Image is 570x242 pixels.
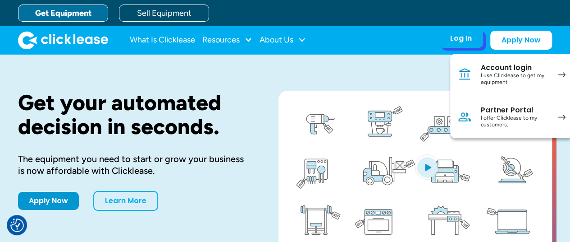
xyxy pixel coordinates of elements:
div: The equipment you need to start or grow your business is now affordable with Clicklease. [18,153,250,177]
a: Learn More [93,191,158,211]
div: Partner Portal [481,106,549,115]
div: Log In [450,34,472,43]
div: Resources [202,31,252,49]
img: Bank icon [457,67,472,82]
a: Sell Equipment [119,5,209,22]
a: home [18,31,108,49]
img: Revisit consent button [10,219,24,232]
div: I use Clicklease to get my equipment [481,72,549,86]
a: What Is Clicklease [130,31,195,49]
a: Apply Now [490,31,552,50]
img: Blue play button logo on a light blue circular background [415,154,439,180]
div: Account login [481,63,549,72]
a: Get Equipment [18,5,108,22]
h1: Get your automated decision in seconds. [18,91,250,139]
div: About Us [260,31,306,49]
a: Apply Now [18,192,79,210]
img: arrow [558,72,565,77]
img: Person icon [457,110,472,124]
button: Consent Preferences [10,219,24,232]
div: I offer Clicklease to my customers. [481,115,549,129]
img: arrow [558,115,565,120]
img: Clicklease logo [18,31,108,49]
